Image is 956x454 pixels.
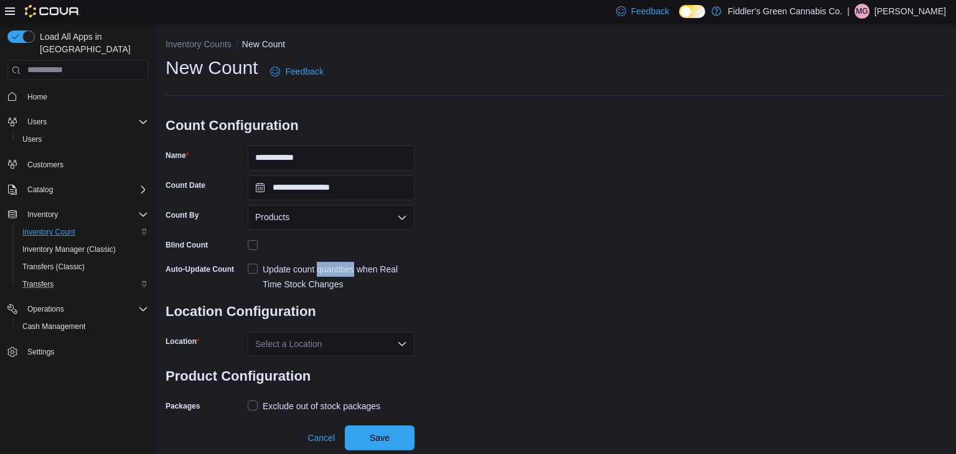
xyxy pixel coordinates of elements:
img: Cova [25,5,80,17]
span: Catalog [27,185,53,195]
h3: Location Configuration [166,292,415,331]
button: Operations [2,300,153,318]
div: Exclude out of stock packages [263,399,380,414]
button: Operations [22,302,69,317]
button: Transfers (Classic) [12,258,153,276]
button: New Count [242,39,285,49]
span: Feedback [285,65,323,78]
span: Settings [22,344,148,359]
nav: Complex example [7,83,148,394]
span: Cash Management [17,319,148,334]
span: Customers [27,160,63,170]
h3: Product Configuration [166,356,415,396]
button: Home [2,88,153,106]
label: Count Date [166,180,205,190]
button: Settings [2,343,153,361]
p: Fiddler's Green Cannabis Co. [728,4,842,19]
span: Home [22,89,148,104]
div: Michael Gagnon [855,4,869,19]
h3: Count Configuration [166,106,415,146]
a: Transfers (Classic) [17,259,90,274]
a: Transfers [17,277,59,292]
span: Inventory Manager (Classic) [17,242,148,257]
button: Inventory [22,207,63,222]
a: Home [22,90,52,104]
a: Customers [22,157,68,172]
label: Auto-Update Count [166,264,234,274]
button: Customers [2,155,153,174]
button: Cash Management [12,318,153,335]
span: Settings [27,347,54,357]
button: Users [22,114,52,129]
a: Feedback [265,59,328,84]
div: Blind Count [166,240,208,250]
button: Save [345,425,415,450]
span: Customers [22,157,148,172]
span: Transfers (Classic) [17,259,148,274]
span: Inventory [22,207,148,222]
span: Inventory Count [17,225,148,239]
button: Catalog [2,181,153,198]
span: Users [27,117,47,127]
label: Count By [166,210,199,220]
span: Save [370,432,390,444]
span: Transfers [17,277,148,292]
span: Products [255,210,289,225]
span: Cancel [307,432,335,444]
span: Feedback [631,5,669,17]
span: MG [856,4,868,19]
span: Transfers [22,279,54,289]
p: | [847,4,850,19]
input: Press the down key to open a popover containing a calendar. [248,175,415,200]
button: Open list of options [397,339,407,349]
a: Users [17,132,47,147]
span: Users [22,134,42,144]
a: Inventory Count [17,225,80,239]
div: Update count quantities when Real Time Stock Changes [263,262,415,292]
span: Transfers (Classic) [22,262,85,272]
label: Name [166,151,189,160]
nav: An example of EuiBreadcrumbs [166,38,946,53]
input: Dark Mode [679,5,705,18]
h1: New Count [166,55,258,80]
button: Inventory Count [12,223,153,241]
span: Catalog [22,182,148,197]
button: Transfers [12,276,153,293]
button: Users [12,131,153,148]
span: Dark Mode [679,18,680,19]
a: Settings [22,345,59,359]
span: Inventory Manager (Classic) [22,244,116,254]
button: Users [2,113,153,131]
button: Cancel [302,425,340,450]
p: [PERSON_NAME] [874,4,946,19]
span: Users [22,114,148,129]
span: Cash Management [22,322,85,331]
span: Operations [22,302,148,317]
span: Inventory [27,210,58,220]
span: Operations [27,304,64,314]
span: Inventory Count [22,227,75,237]
label: Packages [166,401,200,411]
button: Open list of options [397,213,407,223]
label: Location [166,336,200,346]
span: Load All Apps in [GEOGRAPHIC_DATA] [35,30,148,55]
span: Users [17,132,148,147]
button: Inventory [2,206,153,223]
button: Inventory Manager (Classic) [12,241,153,258]
span: Home [27,92,47,102]
a: Cash Management [17,319,90,334]
button: Catalog [22,182,58,197]
button: Inventory Counts [166,39,232,49]
a: Inventory Manager (Classic) [17,242,121,257]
